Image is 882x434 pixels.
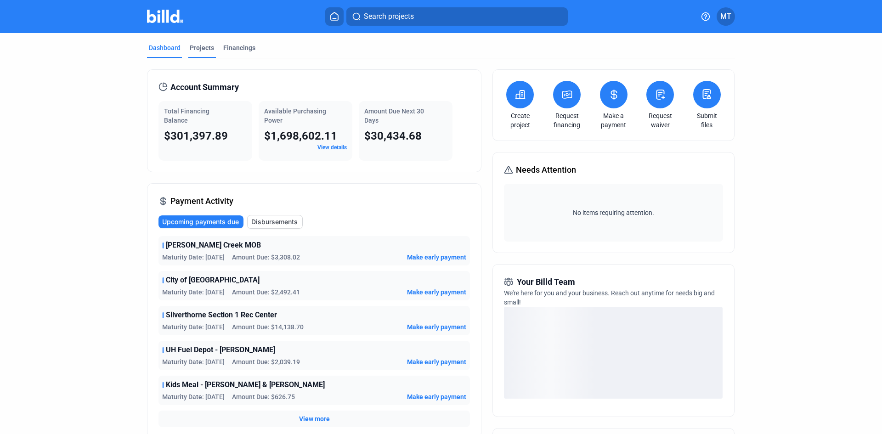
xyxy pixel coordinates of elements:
[346,7,568,26] button: Search projects
[232,357,300,366] span: Amount Due: $2,039.19
[232,253,300,262] span: Amount Due: $3,308.02
[508,208,719,217] span: No items requiring attention.
[232,392,295,401] span: Amount Due: $626.75
[504,111,536,130] a: Create project
[598,111,630,130] a: Make a payment
[247,215,303,229] button: Disbursements
[232,287,300,297] span: Amount Due: $2,492.41
[166,240,261,251] span: [PERSON_NAME] Creek MOB
[166,275,260,286] span: City of [GEOGRAPHIC_DATA]
[551,111,583,130] a: Request financing
[407,287,466,297] button: Make early payment
[162,392,225,401] span: Maturity Date: [DATE]
[504,289,715,306] span: We're here for you and your business. Reach out anytime for needs big and small!
[149,43,181,52] div: Dashboard
[317,144,347,151] a: View details
[166,379,325,390] span: Kids Meal - [PERSON_NAME] & [PERSON_NAME]
[364,130,422,142] span: $30,434.68
[517,276,575,288] span: Your Billd Team
[190,43,214,52] div: Projects
[232,322,304,332] span: Amount Due: $14,138.70
[251,217,298,226] span: Disbursements
[170,81,239,94] span: Account Summary
[147,10,183,23] img: Billd Company Logo
[717,7,735,26] button: MT
[264,130,337,142] span: $1,698,602.11
[691,111,723,130] a: Submit files
[162,357,225,366] span: Maturity Date: [DATE]
[720,11,731,22] span: MT
[516,163,576,176] span: Needs Attention
[407,322,466,332] button: Make early payment
[158,215,243,228] button: Upcoming payments due
[164,130,228,142] span: $301,397.89
[223,43,255,52] div: Financings
[162,322,225,332] span: Maturity Date: [DATE]
[170,195,233,208] span: Payment Activity
[166,344,275,355] span: UH Fuel Depot - [PERSON_NAME]
[162,253,225,262] span: Maturity Date: [DATE]
[644,111,676,130] a: Request waiver
[504,307,723,399] div: loading
[162,287,225,297] span: Maturity Date: [DATE]
[407,357,466,366] button: Make early payment
[364,107,424,124] span: Amount Due Next 30 Days
[364,11,414,22] span: Search projects
[164,107,209,124] span: Total Financing Balance
[407,253,466,262] button: Make early payment
[299,414,330,423] button: View more
[407,392,466,401] button: Make early payment
[166,310,277,321] span: Silverthorne Section 1 Rec Center
[162,217,239,226] span: Upcoming payments due
[264,107,326,124] span: Available Purchasing Power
